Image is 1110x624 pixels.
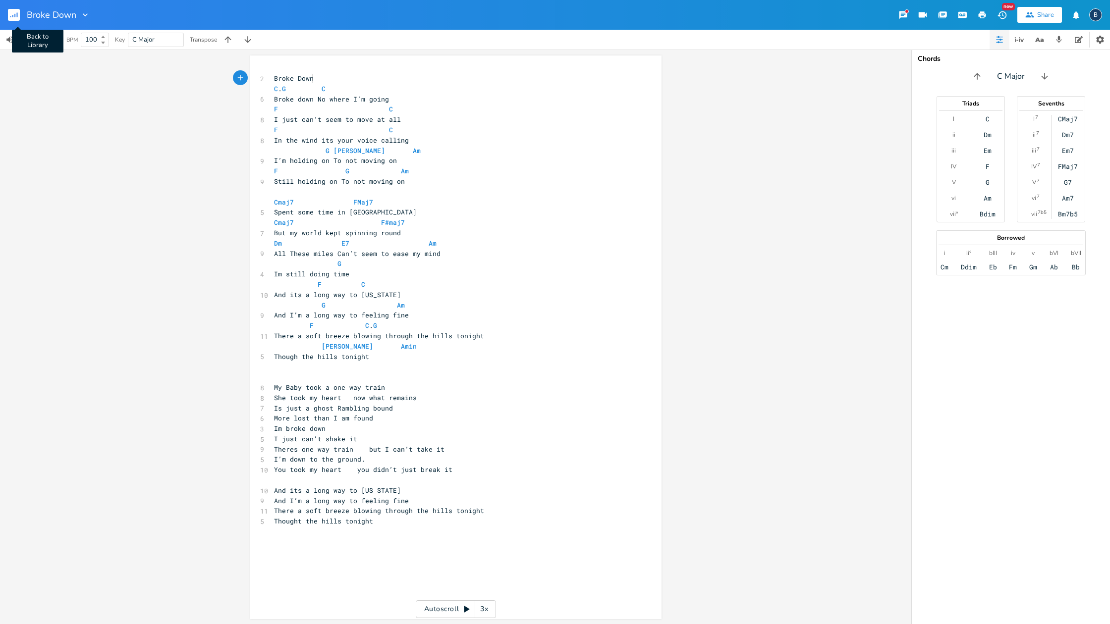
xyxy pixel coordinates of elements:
div: Borrowed [937,235,1085,241]
sup: 7 [1037,145,1040,153]
span: My Baby took a one way train [274,383,385,392]
span: Spent some time in [GEOGRAPHIC_DATA] [274,208,417,216]
span: Im broke down [274,424,326,433]
div: iv [1011,249,1015,257]
div: Bb [1072,263,1080,271]
span: G [282,84,286,93]
span: Dm [274,239,282,248]
span: And its a long way to [US_STATE] [274,290,401,299]
sup: 7 [1037,161,1040,169]
div: Bm7b5 [1058,210,1078,218]
div: Dm7 [1062,131,1074,139]
sup: 7 [1036,129,1039,137]
span: I’m holding on To not moving on [274,156,397,165]
div: bVII [1071,249,1081,257]
span: F [274,125,278,134]
div: Dm [984,131,992,139]
span: Am [413,146,421,155]
div: bVI [1050,249,1058,257]
span: G [322,301,326,310]
div: vii [1031,210,1037,218]
span: Broke Down [274,74,314,83]
div: Cm [941,263,948,271]
span: G [373,321,377,330]
span: But my world kept spinning round [274,228,401,237]
div: vi [951,194,956,202]
span: There a soft breeze blowing through the hills tonight [274,331,484,340]
div: 3x [475,600,493,618]
span: FMaj7 [353,198,373,207]
span: C Major [132,35,155,44]
span: F [310,321,314,330]
span: [PERSON_NAME] [333,146,385,155]
div: boywells [1089,8,1102,21]
span: Amin [401,342,417,351]
div: IV [1031,162,1037,170]
span: Am [401,166,409,175]
div: iii [951,147,956,155]
span: C Major [997,71,1025,82]
div: F [986,162,990,170]
span: C [389,125,393,134]
span: I just can’t shake it [274,434,357,443]
div: Bdim [980,210,996,218]
div: Ddim [961,263,977,271]
div: Triads [937,101,1004,106]
span: F#maj7 [381,218,405,227]
span: Cmaj7 [274,218,294,227]
span: Still holding on To not moving on [274,177,405,186]
div: IV [951,162,956,170]
span: And I’m a long way to feeling fine [274,496,409,505]
button: Back to Library [8,3,28,27]
span: C [361,280,365,289]
span: I’m down to the ground. [274,455,365,464]
span: And its a long way to [US_STATE] [274,486,401,495]
div: Ab [1050,263,1058,271]
span: In the wind its your voice calling [274,136,409,145]
div: ii° [966,249,971,257]
span: F [274,166,278,175]
sup: 7b5 [1038,208,1047,216]
div: C [986,115,990,123]
div: Autoscroll [416,600,496,618]
span: Im still doing time [274,269,349,278]
div: Key [115,37,125,43]
div: v [1032,249,1035,257]
span: Cmaj7 [274,198,294,207]
div: BPM [66,37,78,43]
span: G [326,146,330,155]
div: CMaj7 [1058,115,1078,123]
div: Eb [989,263,997,271]
div: I [1033,115,1035,123]
span: G [345,166,349,175]
sup: 7 [1035,113,1038,121]
div: i [944,249,945,257]
span: Am [429,239,437,248]
span: And I’m a long way to feeling fine [274,311,409,319]
span: All These miles Can’t seem to ease my mind [274,249,441,258]
span: Theres one way train but I can’t take it [274,445,444,454]
div: vii° [950,210,958,218]
span: Though the hills tonight [274,352,369,361]
span: C [389,104,393,113]
span: C [365,321,369,330]
div: bIII [989,249,997,257]
span: E7 [341,239,349,248]
div: V [1032,178,1036,186]
div: I [953,115,954,123]
div: Transpose [190,37,217,43]
div: G7 [1064,178,1072,186]
span: F [274,104,278,113]
div: Am [984,194,992,202]
span: More lost than I am found [274,414,373,422]
span: There a soft breeze blowing through the hills tonight [274,506,484,515]
div: Chords [918,55,1104,62]
div: New [1002,3,1015,10]
span: She took my heart now what remains [274,393,417,402]
span: F [318,280,322,289]
div: Share [1037,10,1054,19]
div: Gm [1029,263,1037,271]
button: New [992,6,1012,24]
span: Am [397,301,405,310]
div: Em [984,147,992,155]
